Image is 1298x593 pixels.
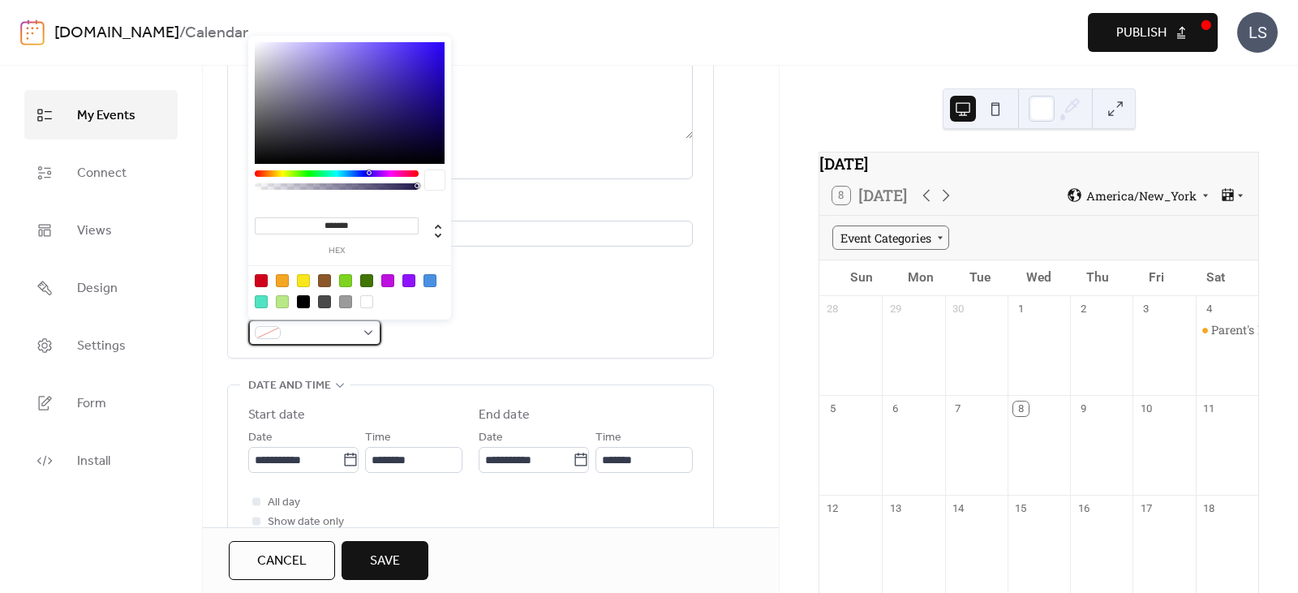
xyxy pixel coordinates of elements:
[1013,402,1028,416] div: 8
[268,493,300,513] span: All day
[297,274,310,287] div: #F8E71C
[888,402,902,416] div: 6
[248,376,331,396] span: Date and time
[255,247,419,256] label: hex
[1139,302,1154,316] div: 3
[423,274,436,287] div: #4A90E2
[229,541,335,580] button: Cancel
[1068,260,1128,295] div: Thu
[248,428,273,448] span: Date
[1116,24,1167,43] span: Publish
[1086,190,1197,201] span: America/New_York
[951,501,965,515] div: 14
[54,18,179,49] a: [DOMAIN_NAME]
[1196,322,1258,338] div: Parent's Night Out
[1128,260,1187,295] div: Fri
[1139,501,1154,515] div: 17
[24,436,178,485] a: Install
[360,274,373,287] div: #417505
[257,552,307,571] span: Cancel
[950,260,1009,295] div: Tue
[24,90,178,140] a: My Events
[479,406,530,425] div: End date
[888,501,902,515] div: 13
[24,263,178,312] a: Design
[24,205,178,255] a: Views
[339,295,352,308] div: #9B9B9B
[951,402,965,416] div: 7
[255,295,268,308] div: #50E3C2
[318,274,331,287] div: #8B572A
[595,428,621,448] span: Time
[318,295,331,308] div: #4A4A4A
[1186,260,1245,295] div: Sat
[276,295,289,308] div: #B8E986
[1088,13,1218,52] button: Publish
[825,402,840,416] div: 5
[825,302,840,316] div: 28
[297,295,310,308] div: #000000
[77,218,112,243] span: Views
[1201,501,1216,515] div: 18
[360,295,373,308] div: #FFFFFF
[179,18,185,49] b: /
[888,302,902,316] div: 29
[1076,302,1090,316] div: 2
[77,276,118,301] span: Design
[268,513,344,532] span: Show date only
[951,302,965,316] div: 30
[1139,402,1154,416] div: 10
[819,153,1258,176] div: [DATE]
[1201,302,1216,316] div: 4
[185,18,248,49] b: Calendar
[77,391,106,416] span: Form
[402,274,415,287] div: #9013FE
[1237,12,1278,53] div: LS
[77,449,110,474] span: Install
[479,428,503,448] span: Date
[892,260,951,295] div: Mon
[342,541,428,580] button: Save
[365,428,391,448] span: Time
[1009,260,1068,295] div: Wed
[77,333,126,359] span: Settings
[339,274,352,287] div: #7ED321
[381,274,394,287] div: #BD10E0
[24,378,178,428] a: Form
[77,103,135,128] span: My Events
[24,320,178,370] a: Settings
[248,406,305,425] div: Start date
[20,19,45,45] img: logo
[370,552,400,571] span: Save
[1201,402,1216,416] div: 11
[255,274,268,287] div: #D0021B
[77,161,127,186] span: Connect
[825,501,840,515] div: 12
[1013,501,1028,515] div: 15
[1076,501,1090,515] div: 16
[832,260,892,295] div: Sun
[1076,402,1090,416] div: 9
[24,148,178,197] a: Connect
[276,274,289,287] div: #F5A623
[1013,302,1028,316] div: 1
[248,199,690,218] div: Location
